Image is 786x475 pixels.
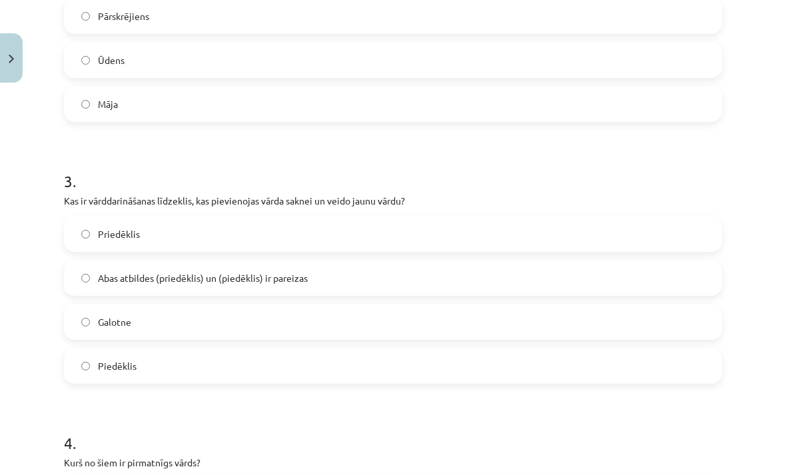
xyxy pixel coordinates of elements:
[98,315,131,329] span: Galotne
[81,318,90,326] input: Galotne
[64,194,722,208] p: Kas ir vārddarināšanas līdzeklis, kas pievienojas vārda saknei un veido jaunu vārdu?
[81,12,90,21] input: Pārskrējiens
[98,53,125,67] span: Ūdens
[81,230,90,238] input: Priedēklis
[81,274,90,282] input: Abas atbildes (priedēklis) un (piedēklis) ir pareizas
[98,227,140,241] span: Priedēklis
[81,362,90,370] input: Piedēklis
[64,456,722,470] p: Kurš no šiem ir pirmatnīgs vārds?
[9,55,14,63] img: icon-close-lesson-0947bae3869378f0d4975bcd49f059093ad1ed9edebbc8119c70593378902aed.svg
[98,97,118,111] span: Māja
[98,359,137,373] span: Piedēklis
[98,9,149,23] span: Pārskrējiens
[81,100,90,109] input: Māja
[98,271,308,285] span: Abas atbildes (priedēklis) un (piedēklis) ir pareizas
[64,410,722,452] h1: 4 .
[64,149,722,190] h1: 3 .
[81,56,90,65] input: Ūdens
